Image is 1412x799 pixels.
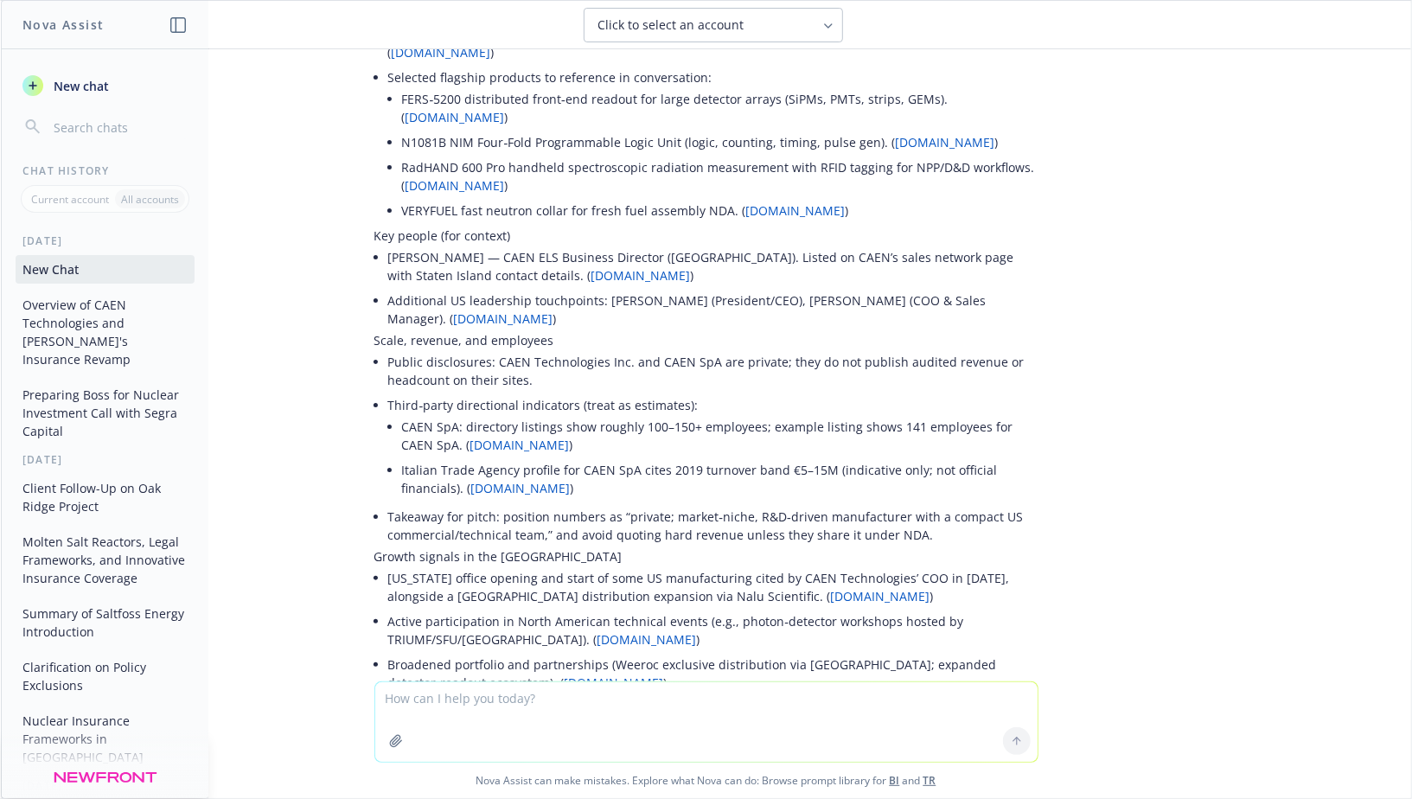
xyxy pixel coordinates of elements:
a: [DOMAIN_NAME] [454,310,553,327]
a: [DOMAIN_NAME] [895,134,994,150]
p: Scale, revenue, and employees [374,331,1038,349]
button: Overview of CAEN Technologies and [PERSON_NAME]'s Insurance Revamp [16,291,195,374]
li: Broadened portfolio and partnerships (Weeroc exclusive distribution via [GEOGRAPHIC_DATA]; expand... [388,652,1038,695]
a: [DOMAIN_NAME] [406,109,505,125]
li: RadHAND 600 Pro handheld spectroscopic radiation measurement with RFID tagging for NPP/D&D workfl... [402,155,1038,198]
li: Third‑party directional indicators (treat as estimates): [388,393,1038,504]
li: Italian Trade Agency profile for CAEN SpA cites 2019 turnover band €5–15M (indicative only; not o... [402,457,1038,501]
button: Click to select an account [584,8,843,42]
li: [US_STATE] office opening and start of some US manufacturing cited by CAEN Technologies’ COO in [... [388,566,1038,609]
a: [DOMAIN_NAME] [831,588,930,604]
a: [DOMAIN_NAME] [591,267,691,284]
p: Key people (for context) [374,227,1038,245]
li: Additional US leadership touchpoints: [PERSON_NAME] (President/CEO), [PERSON_NAME] (COO & Sales M... [388,288,1038,331]
div: Chat History [2,163,208,178]
p: Current account [31,192,109,207]
a: [DOMAIN_NAME] [392,44,491,61]
span: Click to select an account [598,16,744,34]
input: Search chats [50,115,188,139]
li: Selected flagship products to reference in conversation: [388,65,1038,227]
li: Active participation in North American technical events (e.g., photon‑detector workshops hosted b... [388,609,1038,652]
div: [DATE] [2,778,208,793]
li: VERYFUEL fast neutron collar for fresh fuel assembly NDA. ( ) [402,198,1038,223]
button: New chat [16,70,195,101]
li: [PERSON_NAME] — CAEN ELS Business Director ([GEOGRAPHIC_DATA]). Listed on CAEN’s sales network pa... [388,245,1038,288]
button: Preparing Boss for Nuclear Investment Call with Segra Capital [16,380,195,445]
a: [DOMAIN_NAME] [470,437,570,453]
div: [DATE] [2,452,208,467]
li: CAEN SpA: directory listings show roughly 100–150+ employees; example listing shows 141 employees... [402,414,1038,457]
button: Nuclear Insurance Frameworks in [GEOGRAPHIC_DATA] [16,706,195,771]
h1: Nova Assist [22,16,104,34]
a: [DOMAIN_NAME] [597,631,697,648]
p: Growth signals in the [GEOGRAPHIC_DATA] [374,547,1038,566]
button: Clarification on Policy Exclusions [16,653,195,700]
div: [DATE] [2,233,208,248]
li: N1081B NIM Four‑Fold Programmable Logic Unit (logic, counting, timing, pulse gen). ( ) [402,130,1038,155]
a: [DOMAIN_NAME] [471,480,571,496]
a: [DOMAIN_NAME] [746,202,846,219]
p: All accounts [121,192,179,207]
button: New Chat [16,255,195,284]
button: Summary of Saltfoss Energy Introduction [16,599,195,646]
a: BI [890,773,900,788]
a: TR [923,773,936,788]
span: Nova Assist can make mistakes. Explore what Nova can do: Browse prompt library for and [8,763,1404,798]
a: [DOMAIN_NAME] [406,177,505,194]
span: New chat [50,77,109,95]
li: Takeaway for pitch: position numbers as “private; market‑niche, R&D‑driven manufacturer with a co... [388,504,1038,547]
li: FERS‑5200 distributed front‑end readout for large detector arrays (SiPMs, PMTs, strips, GEMs). ( ) [402,86,1038,130]
li: Public disclosures: CAEN Technologies Inc. and CAEN SpA are private; they do not publish audited ... [388,349,1038,393]
button: Client Follow-Up on Oak Ridge Project [16,474,195,521]
button: Molten Salt Reactors, Legal Frameworks, and Innovative Insurance Coverage [16,527,195,592]
a: [DOMAIN_NAME] [564,674,663,691]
